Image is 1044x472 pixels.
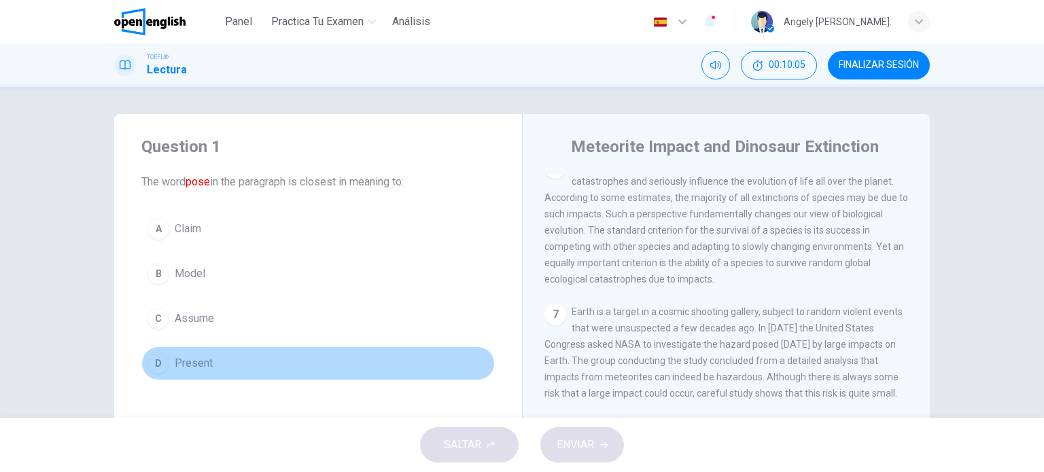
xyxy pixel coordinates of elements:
[784,14,892,30] div: Angely [PERSON_NAME].
[141,302,495,335] button: CAssume
[266,10,381,34] button: Practica tu examen
[741,51,817,79] div: Ocultar
[652,17,669,27] img: es
[387,10,436,34] button: Análisis
[147,62,187,78] h1: Lectura
[828,51,930,79] button: FINALIZAR SESIÓN
[147,52,169,62] span: TOEFL®
[544,304,566,325] div: 7
[141,136,495,158] h4: Question 1
[571,136,879,158] h4: Meteorite Impact and Dinosaur Extinction
[839,60,919,71] span: FINALIZAR SESIÓN
[147,218,169,240] div: A
[217,10,260,34] button: Panel
[147,352,169,374] div: D
[175,266,205,282] span: Model
[225,14,252,30] span: Panel
[141,257,495,291] button: BModel
[175,310,214,327] span: Assume
[147,308,169,329] div: C
[147,263,169,285] div: B
[175,221,201,237] span: Claim
[741,51,817,79] button: 00:10:05
[544,306,903,399] span: Earth is a target in a cosmic shooting gallery, subject to random violent events that were unsusp...
[392,14,430,30] span: Análisis
[114,8,217,35] a: OpenEnglish logo
[751,11,773,33] img: Profile picture
[769,60,805,71] span: 00:10:05
[186,175,210,188] font: pose
[141,212,495,246] button: AClaim
[141,346,495,380] button: DPresent
[141,174,495,190] span: The word in the paragraph is closest in meaning to:
[271,14,364,30] span: Practica tu examen
[175,355,213,371] span: Present
[701,51,730,79] div: Silenciar
[114,8,186,35] img: OpenEnglish logo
